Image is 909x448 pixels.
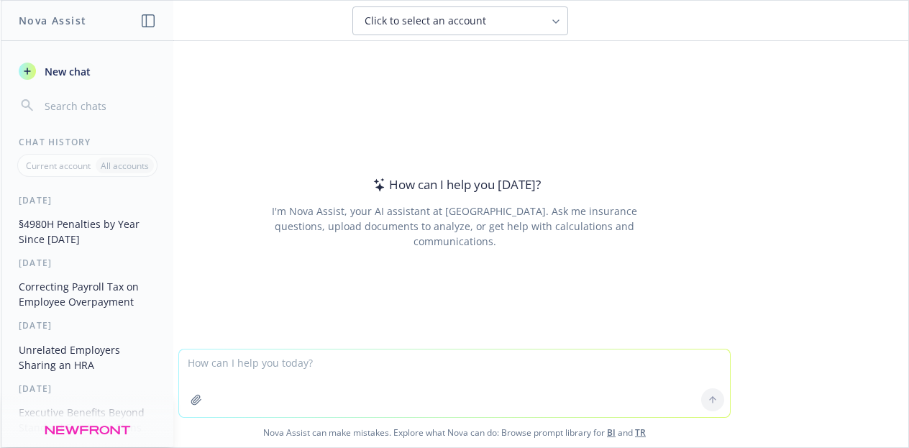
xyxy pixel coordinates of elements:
div: I'm Nova Assist, your AI assistant at [GEOGRAPHIC_DATA]. Ask me insurance questions, upload docum... [252,204,657,249]
button: Executive Benefits Beyond Standard Employee Plans [13,401,162,439]
a: TR [635,426,646,439]
div: [DATE] [1,194,173,206]
span: Click to select an account [365,14,486,28]
input: Search chats [42,96,156,116]
h1: Nova Assist [19,13,86,28]
span: Nova Assist can make mistakes. Explore what Nova can do: Browse prompt library for and [6,418,903,447]
a: BI [607,426,616,439]
p: Current account [26,160,91,172]
button: New chat [13,58,162,84]
div: [DATE] [1,383,173,395]
button: Correcting Payroll Tax on Employee Overpayment [13,275,162,314]
div: [DATE] [1,319,173,332]
p: All accounts [101,160,149,172]
div: [DATE] [1,257,173,269]
button: Click to select an account [352,6,568,35]
button: §4980H Penalties by Year Since [DATE] [13,212,162,251]
span: New chat [42,64,91,79]
button: Unrelated Employers Sharing an HRA [13,338,162,377]
div: Chat History [1,136,173,148]
div: How can I help you [DATE]? [369,175,541,194]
